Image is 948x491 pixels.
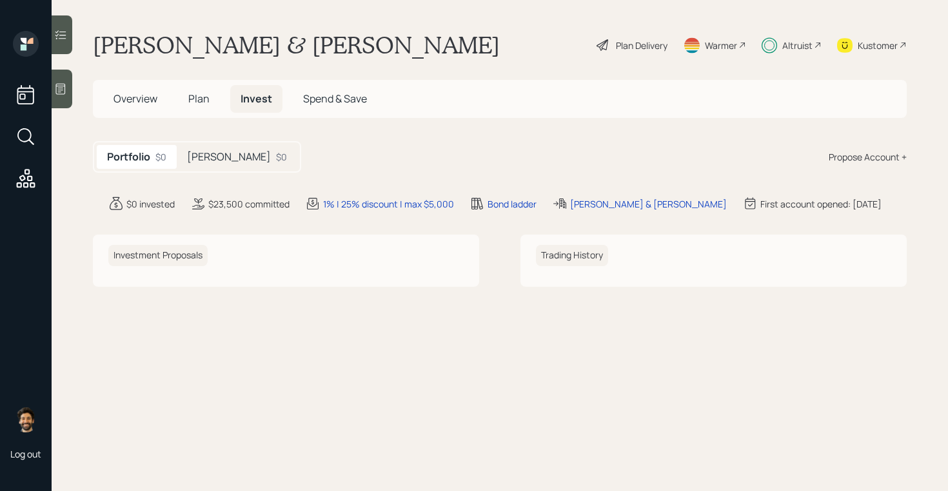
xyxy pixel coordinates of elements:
[488,197,537,211] div: Bond ladder
[107,151,150,163] h5: Portfolio
[276,150,287,164] div: $0
[108,245,208,266] h6: Investment Proposals
[10,448,41,460] div: Log out
[829,150,907,164] div: Propose Account +
[93,31,500,59] h1: [PERSON_NAME] & [PERSON_NAME]
[188,91,210,106] span: Plan
[616,39,667,52] div: Plan Delivery
[323,197,454,211] div: 1% | 25% discount | max $5,000
[303,91,367,106] span: Spend & Save
[187,151,271,163] h5: [PERSON_NAME]
[760,197,882,211] div: First account opened: [DATE]
[155,150,166,164] div: $0
[536,245,608,266] h6: Trading History
[241,91,272,106] span: Invest
[705,39,737,52] div: Warmer
[858,39,898,52] div: Kustomer
[208,197,290,211] div: $23,500 committed
[13,407,39,432] img: eric-schwartz-headshot.png
[126,197,175,211] div: $0 invested
[782,39,813,52] div: Altruist
[114,91,157,106] span: Overview
[570,197,727,211] div: [PERSON_NAME] & [PERSON_NAME]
